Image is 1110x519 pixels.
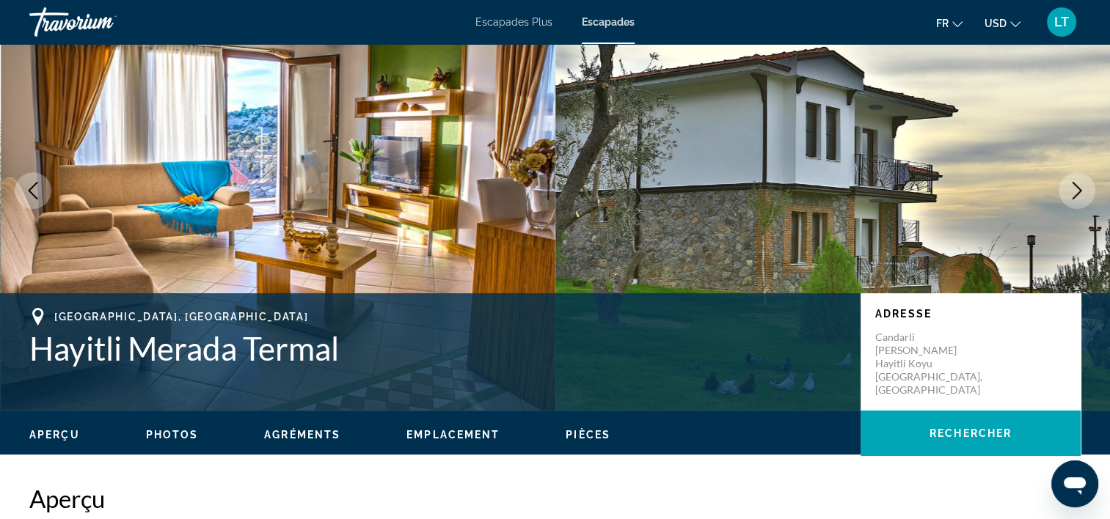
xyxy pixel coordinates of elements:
[29,484,1081,513] h2: Aperçu
[29,3,176,41] a: Travorium
[264,429,340,441] span: Agréments
[15,172,51,209] button: Image précédente
[146,428,199,441] button: Photos
[1059,172,1095,209] button: Image suivante
[985,18,1007,29] span: USD
[264,428,340,441] button: Agréments
[566,429,610,441] span: Pièces
[54,311,308,323] span: [GEOGRAPHIC_DATA], [GEOGRAPHIC_DATA]
[475,16,552,28] a: Escapades Plus
[875,308,1066,320] p: Adresse
[406,428,500,441] button: Emplacement
[930,427,1012,439] span: Rechercher
[936,12,963,34] button: Changer la langue
[29,429,80,441] span: Aperçu
[875,331,993,397] p: Candarli [PERSON_NAME] Hayitli Koyu [GEOGRAPHIC_DATA], [GEOGRAPHIC_DATA]
[29,428,80,441] button: Aperçu
[936,18,949,29] span: Fr
[1043,7,1081,37] button: Menu utilisateur
[29,329,846,367] h1: Hayitli Merada Termal
[406,429,500,441] span: Emplacement
[566,428,610,441] button: Pièces
[1054,15,1069,29] span: LT
[985,12,1020,34] button: Changer de devise
[861,411,1081,456] button: Rechercher
[146,429,199,441] span: Photos
[582,16,635,28] a: Escapades
[1051,460,1098,507] iframe: Bouton de lancement de la fenêtre de messagerie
